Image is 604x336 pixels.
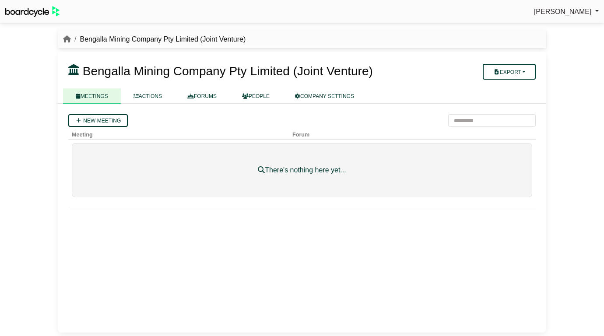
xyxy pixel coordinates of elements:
[83,64,373,78] span: Bengalla Mining Company Pty Limited (Joint Venture)
[534,8,592,15] span: [PERSON_NAME]
[68,114,128,127] a: New meeting
[289,127,480,140] th: Forum
[68,127,289,140] th: Meeting
[483,64,536,80] button: Export
[63,88,121,104] a: MEETINGS
[534,6,599,17] a: [PERSON_NAME]
[175,88,229,104] a: FORUMS
[121,88,175,104] a: ACTIONS
[63,34,246,45] nav: breadcrumb
[71,34,246,45] li: Bengalla Mining Company Pty Limited (Joint Venture)
[229,88,282,104] a: PEOPLE
[5,6,60,17] img: BoardcycleBlackGreen-aaafeed430059cb809a45853b8cf6d952af9d84e6e89e1f1685b34bfd5cb7d64.svg
[282,88,367,104] a: COMPANY SETTINGS
[93,164,511,176] div: There's nothing here yet...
